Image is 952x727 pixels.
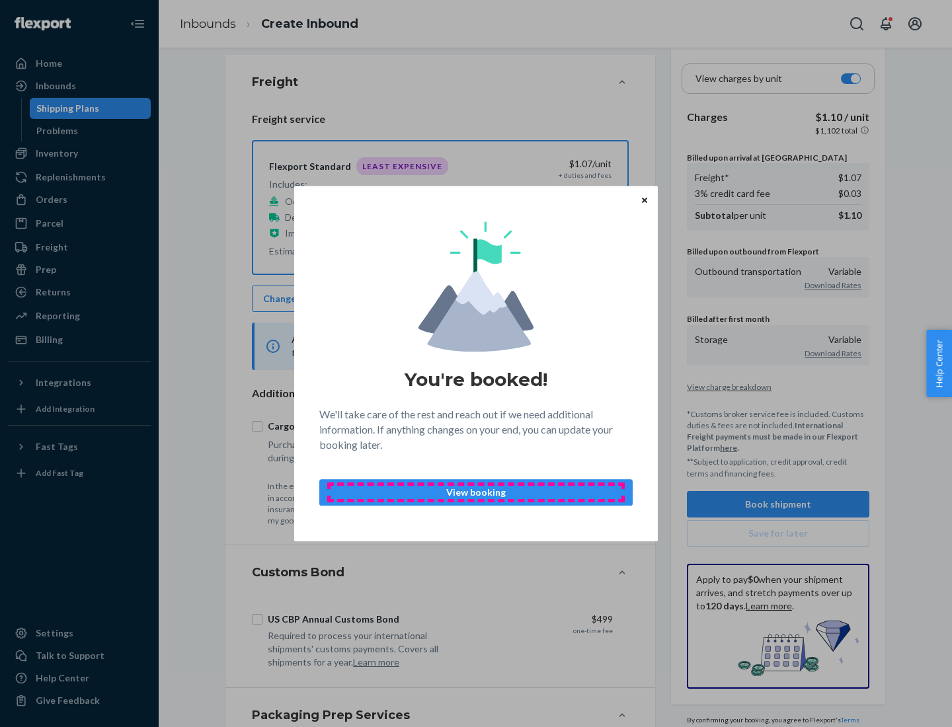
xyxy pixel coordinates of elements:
p: View booking [331,486,621,499]
p: We'll take care of the rest and reach out if we need additional information. If anything changes ... [319,407,633,453]
button: View booking [319,479,633,506]
h1: You're booked! [405,367,547,391]
button: Close [638,192,651,207]
img: svg+xml,%3Csvg%20viewBox%3D%220%200%20174%20197%22%20fill%3D%22none%22%20xmlns%3D%22http%3A%2F%2F... [418,221,534,352]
